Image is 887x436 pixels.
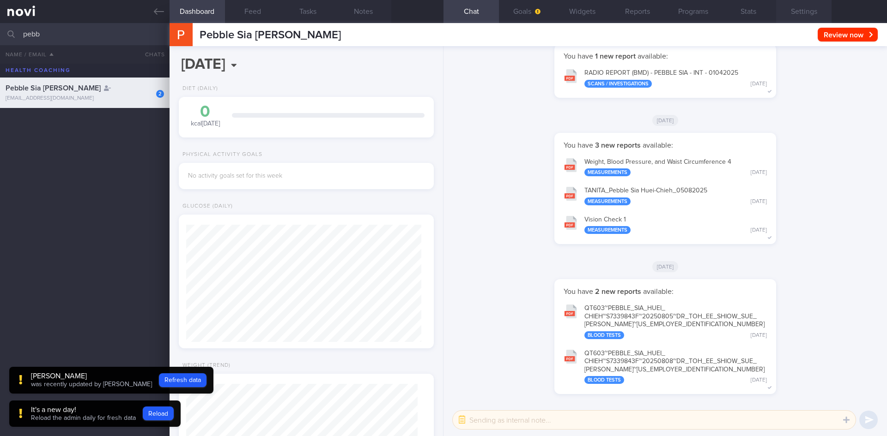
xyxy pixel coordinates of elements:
button: Vision Check 1 Measurements [DATE] [559,210,772,239]
p: You have available: [564,287,767,296]
div: kcal [DATE] [188,104,223,128]
div: 2 [156,90,164,98]
div: QT603~PEBBLE_ SIA_ HUEI_ CHIEH~S7339843F~20250805~DR_ TOH_ EE_ SHIOW_ SUE_ [PERSON_NAME]~[US_EMPL... [584,305,767,339]
div: Measurements [584,226,631,234]
div: [DATE] [751,81,767,88]
div: QT603~PEBBLE_ SIA_ HUEI_ CHIEH~S7339843F~20250808~DR_ TOH_ EE_ SHIOW_ SUE_ [PERSON_NAME]~[US_EMPL... [584,350,767,384]
div: Weight (Trend) [179,362,231,369]
div: 0 [188,104,223,120]
div: It's a new day! [31,405,136,414]
strong: 2 new reports [593,288,643,295]
p: You have available: [564,141,767,150]
button: Refresh data [159,373,207,387]
div: Scans / Investigations [584,80,652,88]
div: [DATE] [751,169,767,176]
span: Reload the admin daily for fresh data [31,415,136,421]
div: Glucose (Daily) [179,203,233,210]
div: [DATE] [751,332,767,339]
span: was recently updated by [PERSON_NAME] [31,381,152,388]
div: Physical Activity Goals [179,151,262,158]
div: Blood Tests [584,331,624,339]
div: [DATE] [751,198,767,205]
span: [DATE] [652,115,679,126]
span: Pebble Sia [PERSON_NAME] [6,84,101,92]
strong: 1 new report [593,53,638,60]
div: Vision Check 1 [584,216,767,234]
div: Measurements [584,197,631,205]
button: Reload [143,406,174,420]
button: Weight, Blood Pressure, and Waist Circumference 4 Measurements [DATE] [559,152,772,181]
button: Chats [133,45,170,64]
span: Pebble Sia [PERSON_NAME] [200,30,341,41]
div: [EMAIL_ADDRESS][DOMAIN_NAME] [6,95,164,102]
button: RADIO REPORT (BMD) - PEBBLE SIA - INT - 01042025 Scans / Investigations [DATE] [559,63,772,92]
div: RADIO REPORT (BMD) - PEBBLE SIA - INT - 01042025 [584,69,767,88]
button: Review now [818,28,878,42]
div: Weight, Blood Pressure, and Waist Circumference 4 [584,158,767,177]
div: No activity goals set for this week [188,172,425,180]
span: [DATE] [652,261,679,272]
button: QT603~PEBBLE_SIA_HUEI_CHIEH~S7339843F~20250808~DR_TOH_EE_SHIOW_SUE_[PERSON_NAME]~[US_EMPLOYER_IDE... [559,344,772,389]
div: Blood Tests [584,376,624,384]
div: [DATE] [751,377,767,384]
div: TANITA_ Pebble Sia Huei­-Chieh_ 05082025 [584,187,767,205]
div: [DATE] [751,227,767,234]
p: You have available: [564,52,767,61]
div: [PERSON_NAME] [31,371,152,381]
div: Measurements [584,168,631,176]
div: Diet (Daily) [179,85,218,92]
strong: 3 new reports [593,142,643,149]
button: QT603~PEBBLE_SIA_HUEI_CHIEH~S7339843F~20250805~DR_TOH_EE_SHIOW_SUE_[PERSON_NAME]~[US_EMPLOYER_IDE... [559,299,772,344]
button: TANITA_Pebble Sia Huei­-Chieh_05082025 Measurements [DATE] [559,181,772,210]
